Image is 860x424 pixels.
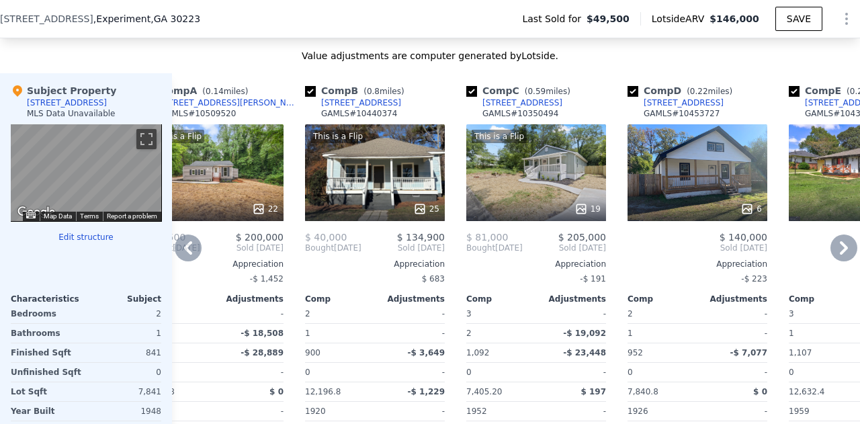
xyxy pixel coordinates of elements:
span: Last Sold for [522,12,587,26]
div: Characteristics [11,294,86,304]
span: Sold [DATE] [361,243,445,253]
div: Comp A [144,84,253,97]
span: Bought [305,243,334,253]
div: Comp C [466,84,576,97]
div: This is a Flip [149,130,204,143]
span: 2 [305,309,310,319]
div: [STREET_ADDRESS] [482,97,562,108]
button: Map Data [44,212,72,221]
div: Subject [86,294,161,304]
button: Toggle fullscreen view [136,129,157,149]
div: Street View [11,124,161,221]
span: 0 [305,368,310,377]
span: 7,840.8 [628,387,658,396]
div: 0 [89,363,161,382]
div: 1948 [89,402,161,421]
div: Adjustments [214,294,284,304]
div: 1 [789,324,856,343]
a: Report a problem [107,212,157,220]
span: 0.8 [367,87,380,96]
a: [STREET_ADDRESS] [466,97,562,108]
span: Lotside ARV [652,12,709,26]
span: $ 81,000 [466,232,508,243]
div: 6 [740,202,762,216]
div: - [539,363,606,382]
div: - [700,324,767,343]
div: 2 [144,324,211,343]
div: This is a Flip [472,130,527,143]
div: - [216,402,284,421]
span: $ 683 [422,274,445,284]
div: Bathrooms [11,324,83,343]
span: $ 134,900 [397,232,445,243]
a: [STREET_ADDRESS][PERSON_NAME] [144,97,300,108]
div: [DATE] [305,243,361,253]
span: ( miles) [358,87,409,96]
a: [STREET_ADDRESS] [628,97,724,108]
span: -$ 18,508 [241,329,284,338]
span: Sold [DATE] [200,243,284,253]
span: 7,405.20 [466,387,502,396]
div: 841 [89,343,161,362]
div: [DATE] [466,243,523,253]
div: 1920 [305,402,372,421]
span: Sold [DATE] [523,243,606,253]
div: Year Built [11,402,83,421]
span: 900 [305,348,320,357]
span: 0 [466,368,472,377]
div: Finished Sqft [11,343,83,362]
div: [DATE] [144,243,200,253]
span: -$ 191 [580,274,606,284]
div: - [378,363,445,382]
div: 22 [252,202,278,216]
span: 12,632.4 [789,387,824,396]
button: Edit structure [11,232,161,243]
div: Appreciation [466,259,606,269]
div: 1950 [144,402,211,421]
span: 0.14 [206,87,224,96]
div: - [378,304,445,323]
div: 1 [89,324,161,343]
span: ( miles) [197,87,253,96]
div: Comp [305,294,375,304]
div: - [216,304,284,323]
a: Terms (opens in new tab) [80,212,99,220]
span: 1,092 [466,348,489,357]
div: 1 [628,324,695,343]
div: Comp [789,294,859,304]
div: 1959 [789,402,856,421]
button: Keyboard shortcuts [26,212,36,218]
div: 2 [466,324,533,343]
div: Appreciation [628,259,767,269]
div: - [539,304,606,323]
div: - [700,402,767,421]
span: 0.22 [690,87,708,96]
div: - [700,363,767,382]
div: Adjustments [375,294,445,304]
span: 12,196.8 [305,387,341,396]
div: GAMLS # 10509520 [160,108,236,119]
span: $ 0 [269,387,284,396]
div: Comp [144,294,214,304]
span: -$ 1,452 [250,274,284,284]
span: Bought [466,243,495,253]
div: Subject Property [11,84,116,97]
span: -$ 19,092 [563,329,606,338]
span: 0 [628,368,633,377]
span: 952 [628,348,643,357]
span: $49,500 [587,12,630,26]
div: [STREET_ADDRESS] [321,97,401,108]
div: This is a Flip [310,130,365,143]
div: Unfinished Sqft [11,363,83,382]
span: -$ 23,448 [563,348,606,357]
button: SAVE [775,7,822,31]
div: Adjustments [536,294,606,304]
div: GAMLS # 10440374 [321,108,397,119]
span: 0 [789,368,794,377]
div: 19 [574,202,601,216]
span: ( miles) [681,87,738,96]
span: 3 [789,309,794,319]
div: - [216,363,284,382]
div: - [539,402,606,421]
div: Adjustments [697,294,767,304]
